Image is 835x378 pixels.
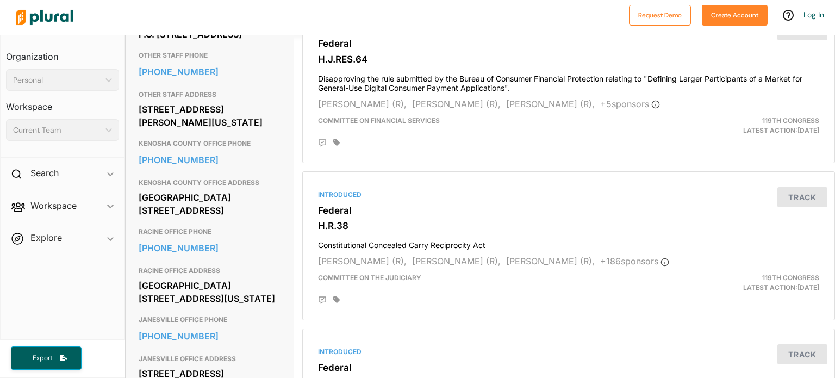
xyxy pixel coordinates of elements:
h2: Search [30,167,59,179]
div: Add tags [333,296,340,303]
div: [GEOGRAPHIC_DATA] [STREET_ADDRESS][US_STATE] [139,277,281,307]
h3: Workspace [6,91,119,115]
span: Committee on Financial Services [318,116,440,125]
div: Current Team [13,125,101,136]
span: [PERSON_NAME] (R), [318,98,407,109]
div: Introduced [318,347,819,357]
h3: Federal [318,362,819,373]
span: [PERSON_NAME] (R), [506,256,595,267]
a: Create Account [702,9,768,20]
h3: H.R.38 [318,220,819,231]
button: Request Demo [629,5,691,26]
h3: Federal [318,205,819,216]
div: Add Position Statement [318,296,327,305]
span: + 186 sponsor s [600,256,669,267]
h3: OTHER STAFF ADDRESS [139,88,281,101]
h3: OTHER STAFF PHONE [139,49,281,62]
span: [PERSON_NAME] (R), [318,256,407,267]
h3: Organization [6,41,119,65]
span: + 5 sponsor s [600,98,660,109]
h3: JANESVILLE OFFICE PHONE [139,313,281,326]
span: Export [25,354,60,363]
button: Export [11,346,82,370]
span: [PERSON_NAME] (R), [412,256,501,267]
a: [PHONE_NUMBER] [139,152,281,168]
div: Personal [13,75,101,86]
div: Introduced [318,190,819,200]
div: Latest Action: [DATE] [655,273,827,293]
span: 119th Congress [762,274,819,282]
h4: Disapproving the rule submitted by the Bureau of Consumer Financial Protection relating to "Defin... [318,69,819,93]
button: Track [777,344,827,364]
a: [PHONE_NUMBER] [139,240,281,256]
div: Add Position Statement [318,139,327,147]
a: [PHONE_NUMBER] [139,64,281,80]
h4: Constitutional Concealed Carry Reciprocity Act [318,236,819,250]
a: Request Demo [629,9,691,20]
a: [PHONE_NUMBER] [139,328,281,344]
button: Track [777,187,827,207]
h3: KENOSHA COUNTY OFFICE PHONE [139,137,281,150]
span: [PERSON_NAME] (R), [506,98,595,109]
span: [PERSON_NAME] (R), [412,98,501,109]
span: 119th Congress [762,116,819,125]
h3: JANESVILLE OFFICE ADDRESS [139,352,281,365]
h3: Federal [318,38,819,49]
h3: RACINE OFFICE ADDRESS [139,264,281,277]
h3: H.J.RES.64 [318,54,819,65]
div: [STREET_ADDRESS][PERSON_NAME][US_STATE] [139,101,281,131]
button: Create Account [702,5,768,26]
div: Latest Action: [DATE] [655,116,827,135]
span: Committee on the Judiciary [318,274,421,282]
div: Add tags [333,139,340,146]
div: [GEOGRAPHIC_DATA] [STREET_ADDRESS] [139,189,281,219]
h3: RACINE OFFICE PHONE [139,225,281,238]
a: Log In [803,10,824,20]
h3: KENOSHA COUNTY OFFICE ADDRESS [139,176,281,189]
